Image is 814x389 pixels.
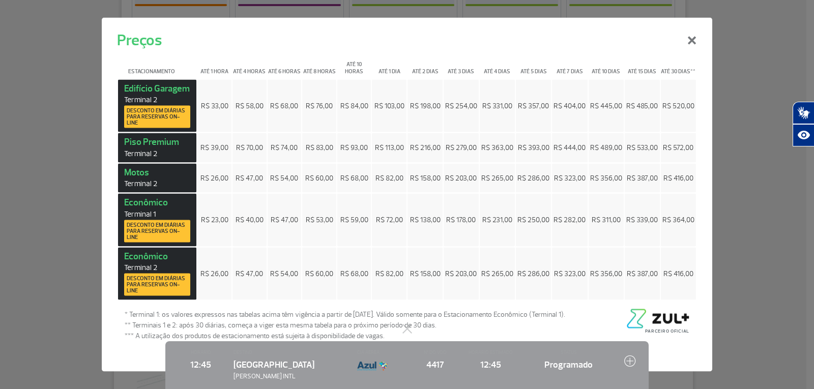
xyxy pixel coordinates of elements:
span: R$ 138,00 [410,216,441,224]
h5: Preços [117,28,162,51]
span: Nº DO VOO [413,349,458,356]
strong: Piso Premium [124,136,190,159]
span: STATUS [524,349,614,356]
th: Até 5 dias [516,52,551,78]
th: Até 30 dias** [661,52,696,78]
span: R$ 53,00 [306,216,333,224]
th: Até 10 dias [589,52,624,78]
th: Até 1 hora [197,52,231,78]
span: R$ 363,00 [481,143,513,152]
span: R$ 76,00 [306,101,333,110]
span: R$ 203,00 [445,269,477,278]
span: R$ 82,00 [375,269,403,278]
strong: Edifício Garagem [124,82,190,128]
span: R$ 520,00 [662,101,694,110]
th: Até 10 horas [337,52,371,78]
span: Desconto em diárias para reservas on-line [127,276,188,294]
span: R$ 84,00 [340,101,368,110]
span: R$ 489,00 [590,143,622,152]
span: R$ 60,00 [305,173,333,182]
span: Terminal 2 [124,148,190,158]
strong: Econômico [124,197,190,243]
span: R$ 231,00 [482,216,512,224]
span: Programado [524,358,614,371]
span: R$ 54,00 [270,269,298,278]
span: R$ 356,00 [590,173,622,182]
span: R$ 416,00 [663,173,693,182]
span: R$ 158,00 [410,269,441,278]
th: Até 7 dias [552,52,587,78]
span: 12:45 [468,358,513,371]
span: R$ 47,00 [236,173,263,182]
th: Até 8 horas [302,52,336,78]
span: R$ 339,00 [626,216,658,224]
th: Estacionamento [118,52,196,78]
span: R$ 47,00 [271,216,298,224]
th: Até 15 dias [625,52,660,78]
span: R$ 60,00 [305,269,333,278]
span: R$ 198,00 [410,101,441,110]
span: R$ 59,00 [340,216,368,224]
span: R$ 485,00 [626,101,658,110]
span: R$ 39,00 [200,143,228,152]
span: R$ 23,00 [201,216,228,224]
span: R$ 68,00 [340,173,368,182]
span: R$ 444,00 [554,143,586,152]
span: R$ 323,00 [554,173,586,182]
span: R$ 68,00 [270,101,298,110]
span: R$ 533,00 [627,143,658,152]
strong: Motos [124,166,190,189]
span: R$ 47,00 [236,269,263,278]
span: R$ 393,00 [518,143,549,152]
span: R$ 54,00 [270,173,298,182]
span: DESTINO [234,349,347,356]
span: R$ 68,00 [340,269,368,278]
span: R$ 58,00 [236,101,264,110]
span: R$ 286,00 [517,269,549,278]
span: R$ 113,00 [375,143,404,152]
span: Terminal 1 [124,209,190,219]
span: R$ 254,00 [445,101,477,110]
span: R$ 203,00 [445,173,477,182]
span: [GEOGRAPHIC_DATA] [234,359,314,370]
span: ** Terminais 1 e 2: após 30 diárias, começa a viger esta mesma tabela para o próximo período de 3... [125,320,565,331]
span: R$ 26,00 [200,269,228,278]
img: logo-zul-black.png [624,309,689,328]
span: R$ 282,00 [554,216,586,224]
span: *** A utilização dos produtos de estacionamento está sujeita à disponibilidade de vagas. [125,331,565,341]
span: R$ 26,00 [200,173,228,182]
span: R$ 265,00 [481,173,513,182]
span: Terminal 2 [124,179,190,189]
span: R$ 311,00 [592,216,621,224]
span: Parceiro Oficial [645,328,689,334]
span: R$ 72,00 [376,216,403,224]
span: R$ 445,00 [590,101,622,110]
span: HORÁRIO [178,349,223,356]
th: Até 4 dias [480,52,515,78]
th: Até 4 horas [232,52,267,78]
span: Desconto em diárias para reservas on-line [127,108,188,126]
span: R$ 40,00 [236,216,264,224]
button: Abrir tradutor de língua de sinais. [793,102,814,124]
strong: Econômico [124,250,190,296]
span: R$ 364,00 [662,216,694,224]
span: R$ 572,00 [663,143,693,152]
span: R$ 279,00 [446,143,477,152]
span: R$ 158,00 [410,173,441,182]
span: R$ 416,00 [663,269,693,278]
span: 12:45 [178,358,223,371]
th: Até 3 dias [444,52,479,78]
span: * Terminal 1: os valores expressos nas tabelas acima têm vigência a partir de [DATE]. Válido some... [125,309,565,320]
div: Plugin de acessibilidade da Hand Talk. [793,102,814,146]
span: 4417 [413,358,458,371]
span: R$ 70,00 [236,143,263,152]
span: Terminal 2 [124,263,190,273]
span: R$ 178,00 [446,216,476,224]
th: Até 1 dia [372,52,406,78]
span: Desconto em diárias para reservas on-line [127,222,188,240]
span: R$ 74,00 [271,143,298,152]
span: R$ 387,00 [627,269,658,278]
span: R$ 331,00 [482,101,512,110]
span: R$ 103,00 [374,101,404,110]
span: R$ 357,00 [518,101,549,110]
